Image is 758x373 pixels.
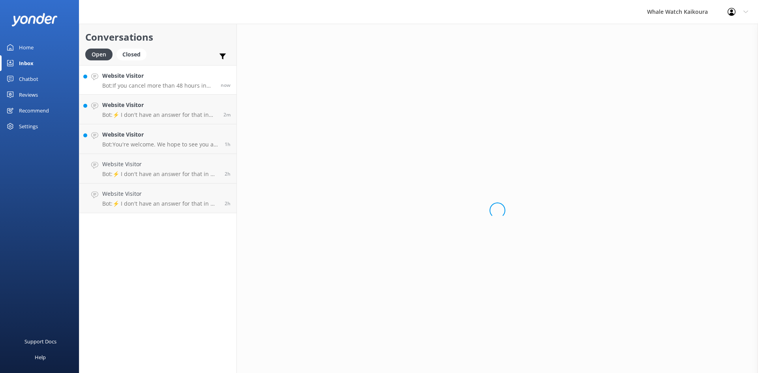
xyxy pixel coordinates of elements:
div: Support Docs [24,334,56,349]
p: Bot: ⚡ I don't have an answer for that in my knowledge base. Please try and rephrase your questio... [102,171,219,178]
p: Bot: You're welcome. We hope to see you at Whale Watch [PERSON_NAME] soon! [102,141,219,148]
span: 02:40pm 13-Aug-2025 (UTC +12:00) Pacific/Auckland [225,141,231,148]
a: Website VisitorBot:You're welcome. We hope to see you at Whale Watch [PERSON_NAME] soon!1h [79,124,236,154]
a: Open [85,50,116,58]
div: Open [85,49,113,60]
h2: Conversations [85,30,231,45]
h4: Website Visitor [102,71,215,80]
div: Chatbot [19,71,38,87]
p: Bot: If you cancel more than 48 hours in advance of your tour departure, you get a 100% refund. T... [102,82,215,89]
span: 03:53pm 13-Aug-2025 (UTC +12:00) Pacific/Auckland [221,82,231,88]
span: 01:10pm 13-Aug-2025 (UTC +12:00) Pacific/Auckland [225,171,231,177]
a: Closed [116,50,150,58]
p: Bot: ⚡ I don't have an answer for that in my knowledge base. Please try and rephrase your questio... [102,111,218,118]
h4: Website Visitor [102,160,219,169]
a: Website VisitorBot:⚡ I don't have an answer for that in my knowledge base. Please try and rephras... [79,184,236,213]
a: Website VisitorBot:⚡ I don't have an answer for that in my knowledge base. Please try and rephras... [79,95,236,124]
span: 03:51pm 13-Aug-2025 (UTC +12:00) Pacific/Auckland [223,111,231,118]
div: Settings [19,118,38,134]
div: Inbox [19,55,34,71]
span: 01:08pm 13-Aug-2025 (UTC +12:00) Pacific/Auckland [225,200,231,207]
div: Reviews [19,87,38,103]
img: yonder-white-logo.png [12,13,57,26]
div: Help [35,349,46,365]
h4: Website Visitor [102,189,219,198]
a: Website VisitorBot:⚡ I don't have an answer for that in my knowledge base. Please try and rephras... [79,154,236,184]
a: Website VisitorBot:If you cancel more than 48 hours in advance of your tour departure, you get a ... [79,65,236,95]
h4: Website Visitor [102,101,218,109]
div: Home [19,39,34,55]
div: Closed [116,49,146,60]
p: Bot: ⚡ I don't have an answer for that in my knowledge base. Please try and rephrase your questio... [102,200,219,207]
h4: Website Visitor [102,130,219,139]
div: Recommend [19,103,49,118]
